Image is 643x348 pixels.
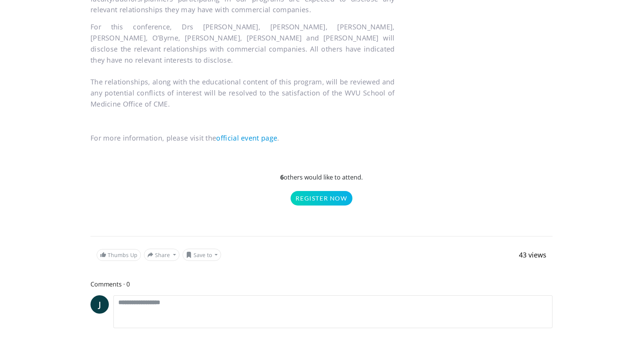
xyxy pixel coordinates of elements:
[291,191,352,206] a: Register Now
[216,133,277,142] a: official event page
[97,249,141,261] a: Thumbs Up
[90,21,395,109] p: For this conference, Drs [PERSON_NAME], [PERSON_NAME], [PERSON_NAME], [PERSON_NAME], O’Byrne, [PE...
[90,295,109,314] a: J
[183,249,221,261] button: Save to
[519,250,546,259] span: 43 views
[144,249,179,261] button: Share
[90,279,553,289] span: Comments 0
[90,133,395,144] p: For more information, please visit the .
[90,173,553,206] p: others would like to attend.
[280,173,284,181] strong: 6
